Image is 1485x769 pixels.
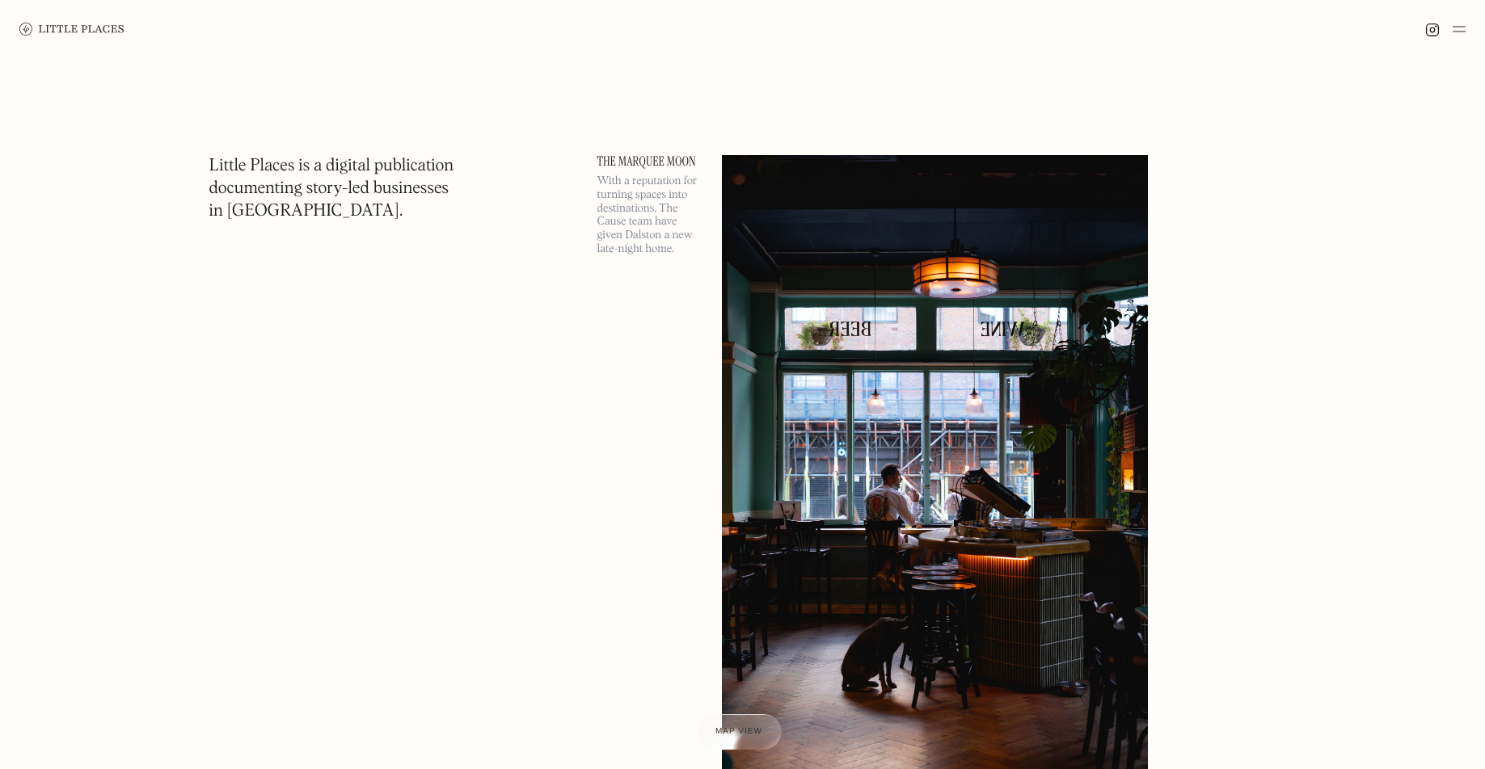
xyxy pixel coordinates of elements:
span: Map view [715,727,762,736]
a: Map view [696,714,782,750]
p: With a reputation for turning spaces into destinations, The Cause team have given Dalston a new l... [597,174,702,256]
h1: Little Places is a digital publication documenting story-led businesses in [GEOGRAPHIC_DATA]. [209,155,454,223]
a: The Marquee Moon [597,155,702,168]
